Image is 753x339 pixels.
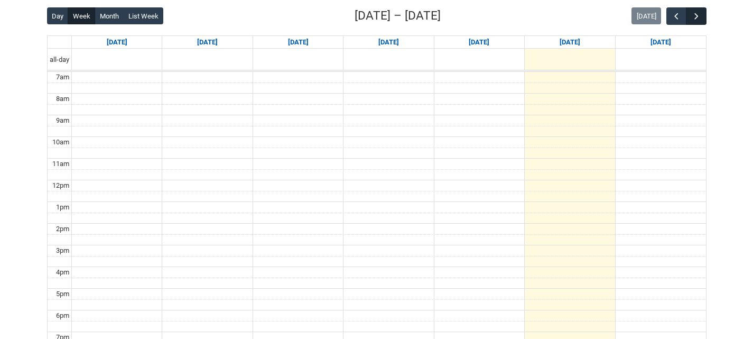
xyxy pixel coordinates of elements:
[95,7,124,24] button: Month
[68,7,95,24] button: Week
[105,36,129,49] a: Go to August 31, 2025
[123,7,163,24] button: List Week
[54,245,71,256] div: 3pm
[54,202,71,213] div: 1pm
[376,36,401,49] a: Go to September 3, 2025
[557,36,582,49] a: Go to September 5, 2025
[48,54,71,65] span: all-day
[54,94,71,104] div: 8am
[286,36,311,49] a: Go to September 2, 2025
[54,289,71,299] div: 5pm
[467,36,491,49] a: Go to September 4, 2025
[686,7,706,25] button: Next Week
[47,7,69,24] button: Day
[50,159,71,169] div: 11am
[54,115,71,126] div: 9am
[54,310,71,321] div: 6pm
[355,7,441,25] h2: [DATE] – [DATE]
[50,180,71,191] div: 12pm
[195,36,220,49] a: Go to September 1, 2025
[666,7,686,25] button: Previous Week
[648,36,673,49] a: Go to September 6, 2025
[54,267,71,278] div: 4pm
[50,137,71,148] div: 10am
[631,7,661,24] button: [DATE]
[54,224,71,234] div: 2pm
[54,72,71,83] div: 7am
